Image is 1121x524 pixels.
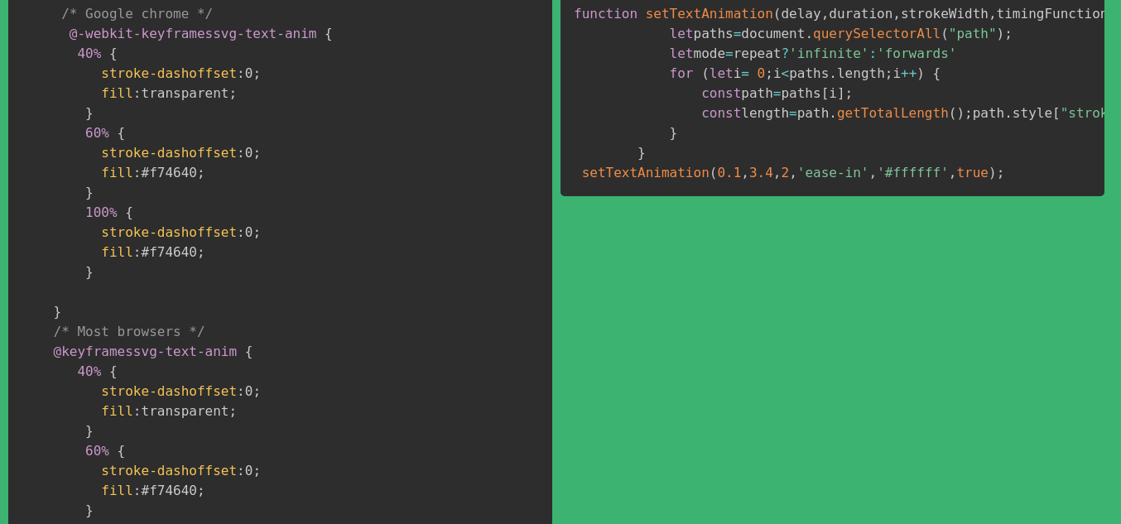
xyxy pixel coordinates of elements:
span: getTotalLength [837,105,949,121]
span: true [956,165,989,180]
span: let [670,26,694,41]
span: . [829,105,837,121]
span: } [670,125,678,141]
span: 0.1 [717,165,741,180]
span: ; [253,224,261,240]
span: stroke-dashoffset [101,224,237,240]
span: @keyframes [54,344,133,359]
span: ( [949,105,957,121]
span: = [789,105,797,121]
span: , [741,165,749,180]
span: 3.4 [749,165,773,180]
span: , [892,6,901,22]
span: } [85,423,94,439]
span: : [133,85,142,101]
span: querySelectorAll [813,26,941,41]
span: ++ [901,65,917,81]
span: : [237,463,245,478]
span: ] [837,85,845,101]
span: fill [101,244,133,260]
span: fill [101,483,133,498]
span: { [245,344,253,359]
span: const [701,105,741,121]
span: ; [253,65,261,81]
span: /* Google chrome */ [61,6,213,22]
span: : [237,145,245,161]
span: } [54,304,62,320]
span: 40% [77,46,101,61]
span: /* Most browsers */ [54,324,205,339]
span: 'forwards' [877,46,956,61]
span: < [782,65,790,81]
span: } [85,264,94,280]
span: ) [917,65,925,81]
span: { [325,26,333,41]
span: fill [101,403,133,419]
span: ? [781,46,789,61]
span: , [773,165,782,180]
span: = [773,85,782,101]
span: 60% [85,443,109,459]
span: ) [956,105,965,121]
span: ) [989,165,997,180]
span: setTextAnimation [582,165,710,180]
span: : [133,483,142,498]
span: , [949,165,957,180]
span: ; [253,383,261,399]
span: : [133,244,142,260]
span: = [725,46,734,61]
span: stroke-dashoffset [101,145,237,161]
span: { [109,46,118,61]
span: ; [997,165,1005,180]
span: : [237,383,245,399]
span: } [85,105,94,121]
span: svg-text-anim [54,344,238,359]
span: ( [941,26,949,41]
span: { [109,363,118,379]
span: : [133,403,142,419]
span: stroke-dashoffset [101,463,237,478]
span: { [118,443,126,459]
span: } [85,185,94,200]
span: : [237,65,245,81]
span: , [868,165,877,180]
span: ; [253,145,261,161]
span: } [637,145,646,161]
span: ; [197,165,205,180]
span: : [133,165,142,180]
span: svg-text-anim [70,26,317,41]
span: . [829,65,837,81]
span: ( [773,6,782,22]
span: , [789,165,797,180]
span: . [805,26,813,41]
span: ( [710,165,718,180]
span: "path" [949,26,997,41]
span: , [821,6,830,22]
span: stroke-dashoffset [101,383,237,399]
span: ; [229,403,237,419]
span: 2 [782,165,790,180]
span: @-webkit-keyframes [70,26,213,41]
span: let [710,65,734,81]
span: const [701,85,741,101]
span: fill [101,85,133,101]
span: 'ease-in' [797,165,869,180]
span: { [118,125,126,141]
span: ; [765,65,773,81]
span: function [574,6,637,22]
span: = [734,26,742,41]
span: 40% [77,363,101,379]
span: = [741,65,749,81]
span: ; [197,244,205,260]
span: ; [229,85,237,101]
span: : [868,46,877,61]
span: 60% [85,125,109,141]
span: } [85,502,94,518]
span: ; [845,85,854,101]
span: ; [253,463,261,478]
span: ( [701,65,710,81]
span: ) [997,26,1005,41]
span: '#ffffff' [877,165,949,180]
span: setTextAnimation [646,6,773,22]
span: stroke-dashoffset [101,65,237,81]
